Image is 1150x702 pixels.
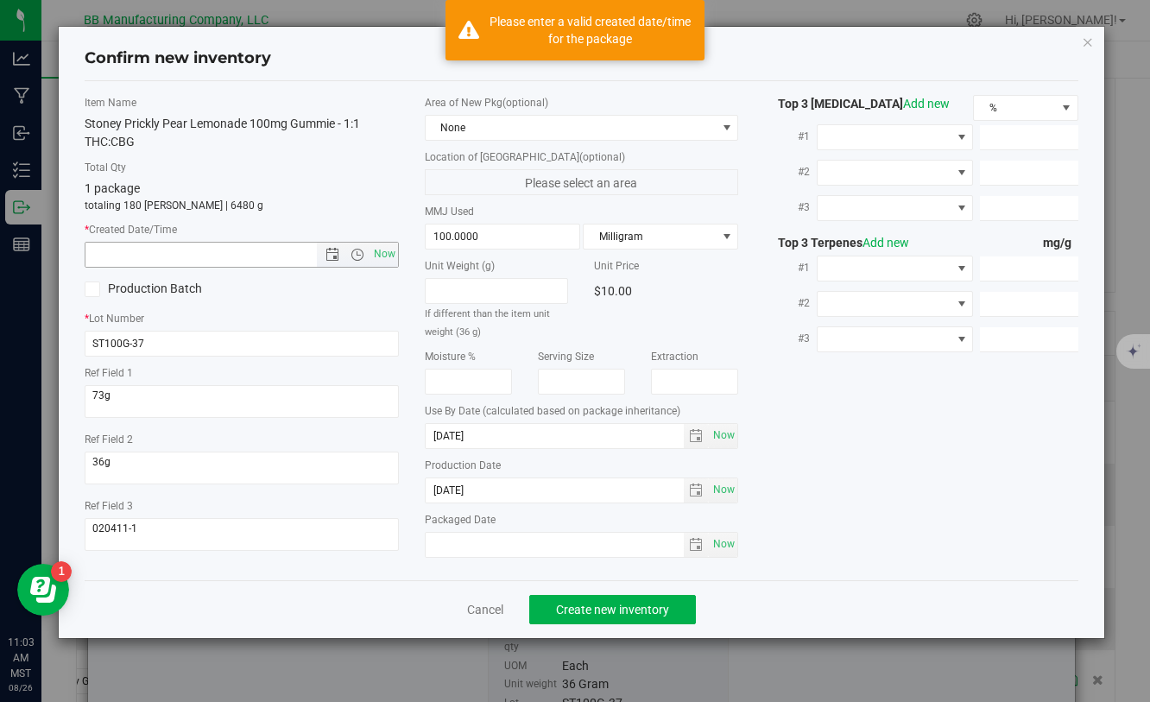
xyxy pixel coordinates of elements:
span: Top 3 [MEDICAL_DATA] [764,97,950,111]
span: NO DATA FOUND [817,291,974,317]
label: Lot Number [85,311,398,326]
label: Extraction [651,349,738,364]
label: Unit Weight (g) [425,258,569,274]
h4: Confirm new inventory [85,47,271,70]
label: Item Name [85,95,398,111]
span: Set Current date [710,477,739,503]
a: Cancel [467,601,503,618]
span: Set Current date [370,242,399,267]
span: select [709,533,737,557]
span: (optional) [579,151,625,163]
div: Please enter a valid created date/time for the package [489,13,692,47]
span: select [709,478,737,503]
span: NO DATA FOUND [817,256,974,281]
label: MMJ Used [425,204,738,219]
label: Unit Price [594,258,738,274]
a: Add new [862,236,909,250]
span: mg/g [1043,236,1078,250]
a: Add new [903,97,950,111]
span: select [709,424,737,448]
iframe: Resource center unread badge [51,561,72,582]
label: Production Batch [85,280,229,298]
span: select [684,478,709,503]
label: #3 [764,192,817,223]
label: Ref Field 2 [85,432,398,447]
label: Production Date [425,458,738,473]
label: Packaged Date [425,512,738,528]
span: % [974,96,1055,120]
span: NO DATA FOUND [817,326,974,352]
button: Create new inventory [529,595,696,624]
span: 1 package [85,181,140,195]
span: Open the date view [318,248,347,262]
span: select [684,533,709,557]
span: select [684,424,709,448]
label: #1 [764,121,817,152]
label: #1 [764,252,817,283]
label: Ref Field 1 [85,365,398,381]
div: $10.00 [594,278,738,304]
label: Ref Field 3 [85,498,398,514]
iframe: Resource center [17,564,69,616]
span: Please select an area [425,169,738,195]
p: totaling 180 [PERSON_NAME] | 6480 g [85,198,398,213]
span: Open the time view [343,248,372,262]
label: Area of New Pkg [425,95,738,111]
span: (calculated based on package inheritance) [483,405,680,417]
span: Set Current date [710,423,739,448]
input: 100.0000 [426,225,579,249]
label: Created Date/Time [85,222,398,237]
label: Location of [GEOGRAPHIC_DATA] [425,149,738,165]
label: Use By Date [425,403,738,419]
span: Top 3 Terpenes [764,236,909,250]
span: Set Current date [710,532,739,557]
label: Serving Size [538,349,625,364]
label: #3 [764,323,817,354]
label: #2 [764,288,817,319]
span: None [426,116,716,140]
label: Total Qty [85,160,398,175]
span: (optional) [502,97,548,109]
label: Moisture % [425,349,512,364]
span: Milligram [584,225,716,249]
span: Create new inventory [556,603,669,617]
small: If different than the item unit weight (36 g) [425,308,550,338]
label: #2 [764,156,817,187]
div: Stoney Prickly Pear Lemonade 100mg Gummie - 1:1 THC:CBG [85,115,398,151]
